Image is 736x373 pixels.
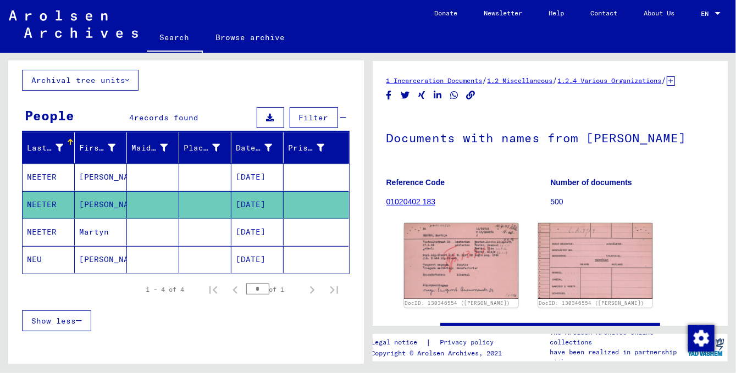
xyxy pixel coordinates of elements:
[27,139,77,157] div: Last Name
[416,88,428,102] button: Share on Xing
[386,178,445,187] b: Reference Code
[231,191,284,218] mat-cell: [DATE]
[386,197,436,206] a: 01020402 183
[224,279,246,300] button: Previous page
[236,142,272,154] div: Date of Birth
[22,310,91,331] button: Show less
[231,246,284,273] mat-cell: [DATE]
[550,327,683,347] p: The Arolsen Archives online collections
[75,219,127,246] mat-cell: Martyn
[27,142,63,154] div: Last Name
[386,76,483,85] a: 1 Incarceration Documents
[184,139,234,157] div: Place of Birth
[147,24,203,53] a: Search
[553,75,558,85] span: /
[179,132,231,163] mat-header-cell: Place of Birth
[432,88,444,102] button: Share on LinkedIn
[688,325,714,351] div: Change consent
[231,219,284,246] mat-cell: [DATE]
[483,75,488,85] span: /
[284,132,348,163] mat-header-cell: Prisoner #
[701,10,713,18] span: EN
[299,113,329,123] span: Filter
[75,132,127,163] mat-header-cell: First Name
[371,348,507,358] p: Copyright © Arolsen Archives, 2021
[22,70,139,91] button: Archival tree units
[465,88,477,102] button: Copy link
[405,300,510,306] a: DocID: 130346554 ([PERSON_NAME])
[288,139,338,157] div: Prisoner #
[75,246,127,273] mat-cell: [PERSON_NAME]
[371,337,426,348] a: Legal notice
[23,132,75,163] mat-header-cell: Last Name
[290,107,338,128] button: Filter
[31,316,76,326] span: Show less
[231,164,284,191] mat-cell: [DATE]
[685,333,727,361] img: yv_logo.png
[75,191,127,218] mat-cell: [PERSON_NAME]
[23,191,75,218] mat-cell: NEETER
[688,325,715,352] img: Change consent
[236,139,286,157] div: Date of Birth
[323,279,345,300] button: Last page
[301,279,323,300] button: Next page
[400,88,411,102] button: Share on Twitter
[202,279,224,300] button: First page
[431,337,507,348] a: Privacy policy
[371,337,507,348] div: |
[9,10,138,38] img: Arolsen_neg.svg
[131,139,181,157] div: Maiden Name
[25,105,74,125] div: People
[23,246,75,273] mat-cell: NEU
[79,139,129,157] div: First Name
[146,285,185,294] div: 1 – 4 of 4
[404,223,518,299] img: 001.jpg
[662,75,667,85] span: /
[75,164,127,191] mat-cell: [PERSON_NAME]
[203,24,298,51] a: Browse archive
[538,223,652,299] img: 002.jpg
[127,132,179,163] mat-header-cell: Maiden Name
[386,113,715,161] h1: Documents with names from [PERSON_NAME]
[550,178,632,187] b: Number of documents
[550,196,714,208] p: 500
[383,88,395,102] button: Share on Facebook
[550,347,683,367] p: have been realized in partnership with
[539,300,644,306] a: DocID: 130346554 ([PERSON_NAME])
[129,113,134,123] span: 4
[79,142,115,154] div: First Name
[246,284,301,294] div: of 1
[23,164,75,191] mat-cell: NEETER
[558,76,662,85] a: 1.2.4 Various Organizations
[131,142,168,154] div: Maiden Name
[488,76,553,85] a: 1.2 Miscellaneous
[23,219,75,246] mat-cell: NEETER
[288,142,324,154] div: Prisoner #
[231,132,284,163] mat-header-cell: Date of Birth
[184,142,220,154] div: Place of Birth
[134,113,198,123] span: records found
[449,88,460,102] button: Share on WhatsApp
